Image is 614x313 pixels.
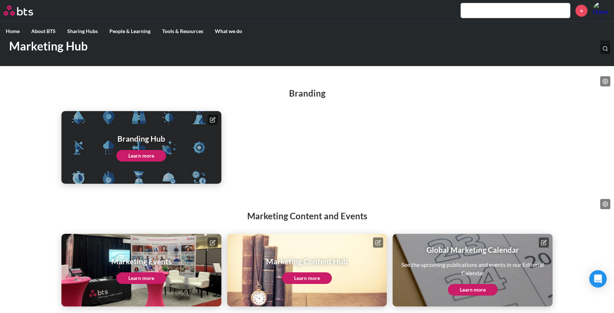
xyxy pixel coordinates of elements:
[208,237,218,248] button: Edit page tile
[593,2,610,19] a: Profile
[282,272,332,284] a: Learn more
[156,22,209,41] label: Tools & Resources
[575,5,587,17] a: +
[25,22,61,41] label: About BTS
[373,237,383,248] button: Edit page tile
[398,261,547,277] p: See the upcoming publications and events in our Editorial Calendar
[593,2,610,19] img: Diana Mendez
[116,150,166,162] a: Learn more
[4,5,33,16] img: BTS Logo
[61,22,104,41] label: Sharing Hubs
[600,199,610,209] button: Edit page list
[209,22,248,41] label: What we do
[600,76,610,86] button: Edit page list
[266,256,348,267] h1: Marketing Content Hub
[9,38,426,54] h1: Marketing Hub
[398,244,547,255] h1: Global Marketing Calendar
[589,270,607,288] div: Open Intercom Messenger
[116,133,166,144] h1: Branding Hub
[116,272,166,284] a: Learn more
[111,256,172,267] h1: Marketing Events
[4,5,47,16] a: Go home
[104,22,156,41] label: People & Learning
[448,284,498,296] a: Learn more
[539,237,549,248] button: Edit page tile
[208,115,218,125] button: Edit page tile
